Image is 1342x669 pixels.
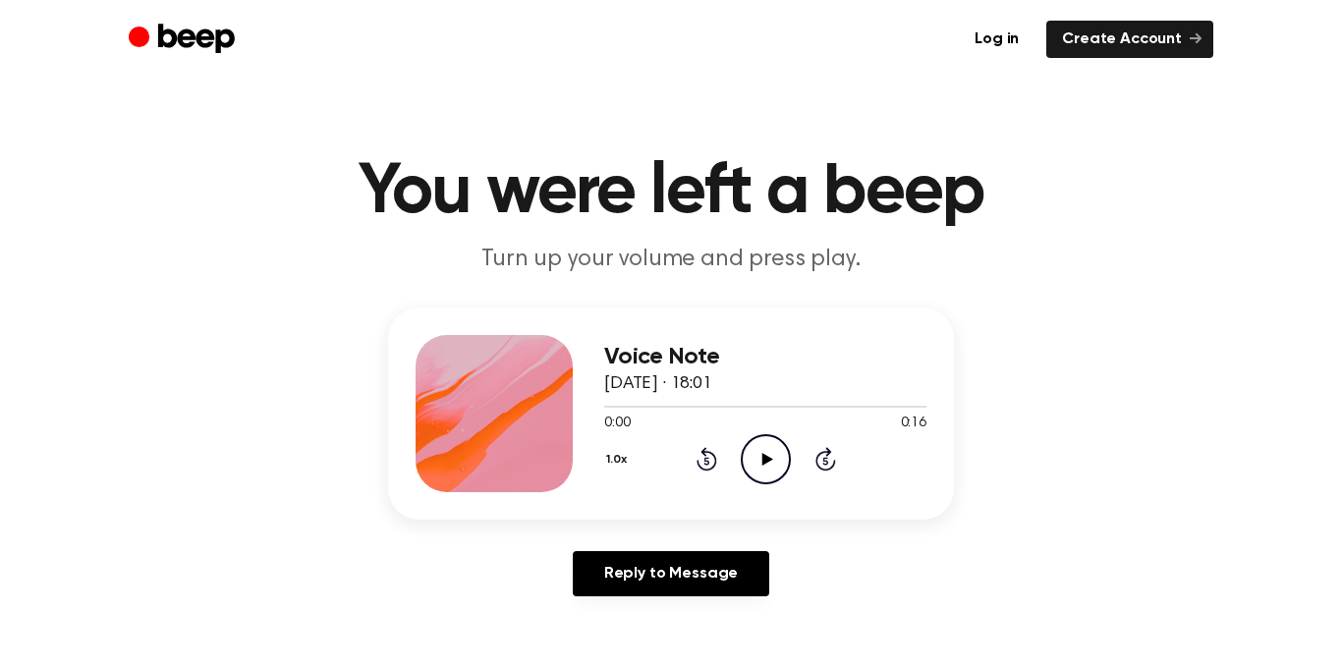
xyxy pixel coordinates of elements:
a: Reply to Message [573,551,769,596]
button: 1.0x [604,443,635,476]
p: Turn up your volume and press play. [294,244,1048,276]
span: 0:00 [604,414,630,434]
span: 0:16 [901,414,926,434]
a: Log in [959,21,1034,58]
a: Beep [129,21,240,59]
span: [DATE] · 18:01 [604,375,712,393]
h3: Voice Note [604,344,926,370]
a: Create Account [1046,21,1213,58]
h1: You were left a beep [168,157,1174,228]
